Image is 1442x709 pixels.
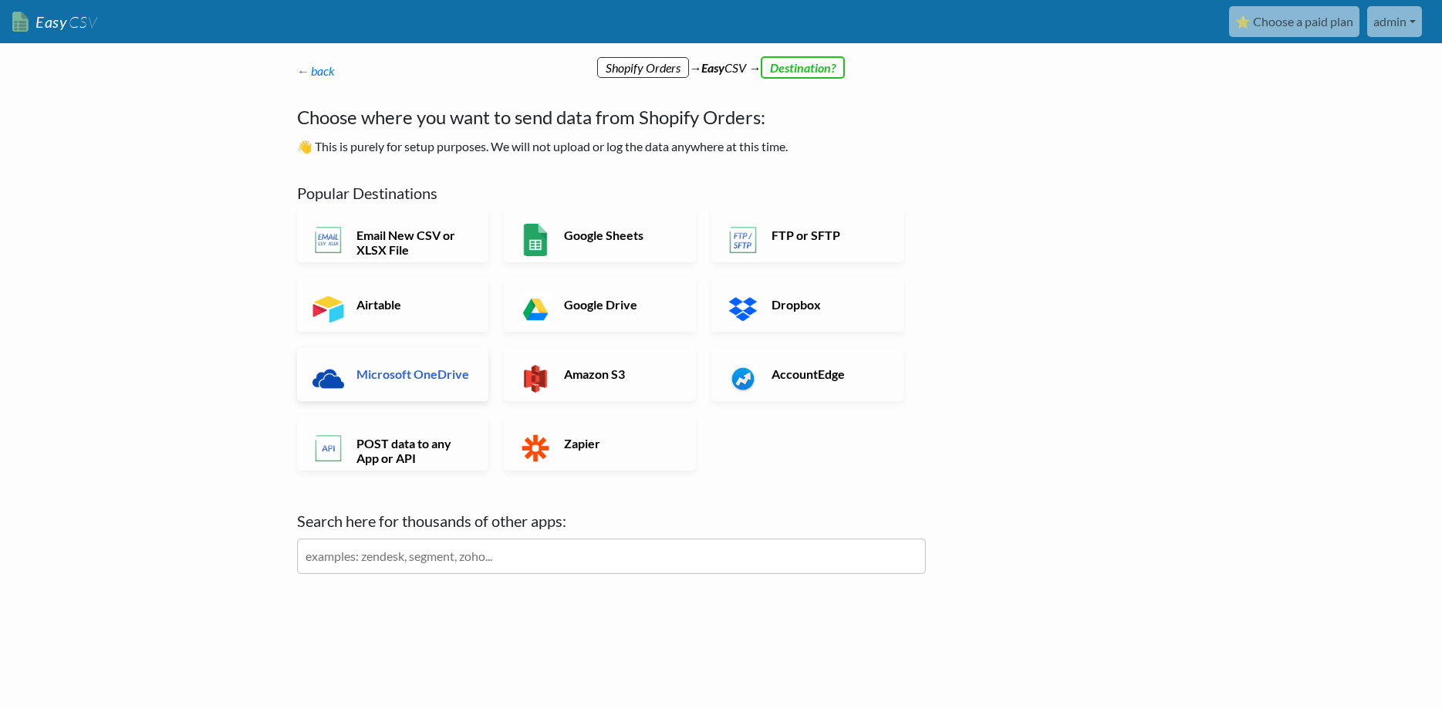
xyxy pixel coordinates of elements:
[282,43,1161,77] div: → CSV →
[312,363,345,395] img: Microsoft OneDrive App & API
[297,347,489,401] a: Microsoft OneDrive
[711,347,903,401] a: AccountEdge
[353,228,474,257] h6: Email New CSV or XLSX File
[711,278,903,332] a: Dropbox
[312,432,345,464] img: POST data to any App or API App & API
[768,228,889,242] h6: FTP or SFTP
[519,432,552,464] img: Zapier App & API
[519,224,552,256] img: Google Sheets App & API
[768,366,889,381] h6: AccountEdge
[519,363,552,395] img: Amazon S3 App & API
[727,293,759,326] img: Dropbox App & API
[711,208,903,262] a: FTP or SFTP
[353,297,474,312] h6: Airtable
[768,297,889,312] h6: Dropbox
[297,509,926,532] label: Search here for thousands of other apps:
[1367,6,1422,37] a: admin
[519,293,552,326] img: Google Drive App & API
[727,363,759,395] img: AccountEdge App & API
[297,103,926,131] h4: Choose where you want to send data from Shopify Orders:
[353,366,474,381] h6: Microsoft OneDrive
[12,6,97,38] a: EasyCSV
[312,293,345,326] img: Airtable App & API
[504,208,696,262] a: Google Sheets
[560,366,681,381] h6: Amazon S3
[1365,632,1423,690] iframe: Drift Widget Chat Controller
[1229,6,1359,37] a: ⭐ Choose a paid plan
[297,208,489,262] a: Email New CSV or XLSX File
[560,436,681,451] h6: Zapier
[297,137,926,156] p: 👋 This is purely for setup purposes. We will not upload or log the data anywhere at this time.
[504,417,696,471] a: Zapier
[560,228,681,242] h6: Google Sheets
[353,436,474,465] h6: POST data to any App or API
[560,297,681,312] h6: Google Drive
[504,278,696,332] a: Google Drive
[312,224,345,256] img: Email New CSV or XLSX File App & API
[297,184,926,202] h5: Popular Destinations
[297,417,489,471] a: POST data to any App or API
[297,63,336,78] a: ← back
[727,224,759,256] img: FTP or SFTP App & API
[67,12,97,32] span: CSV
[504,347,696,401] a: Amazon S3
[297,278,489,332] a: Airtable
[297,539,926,574] input: examples: zendesk, segment, zoho...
